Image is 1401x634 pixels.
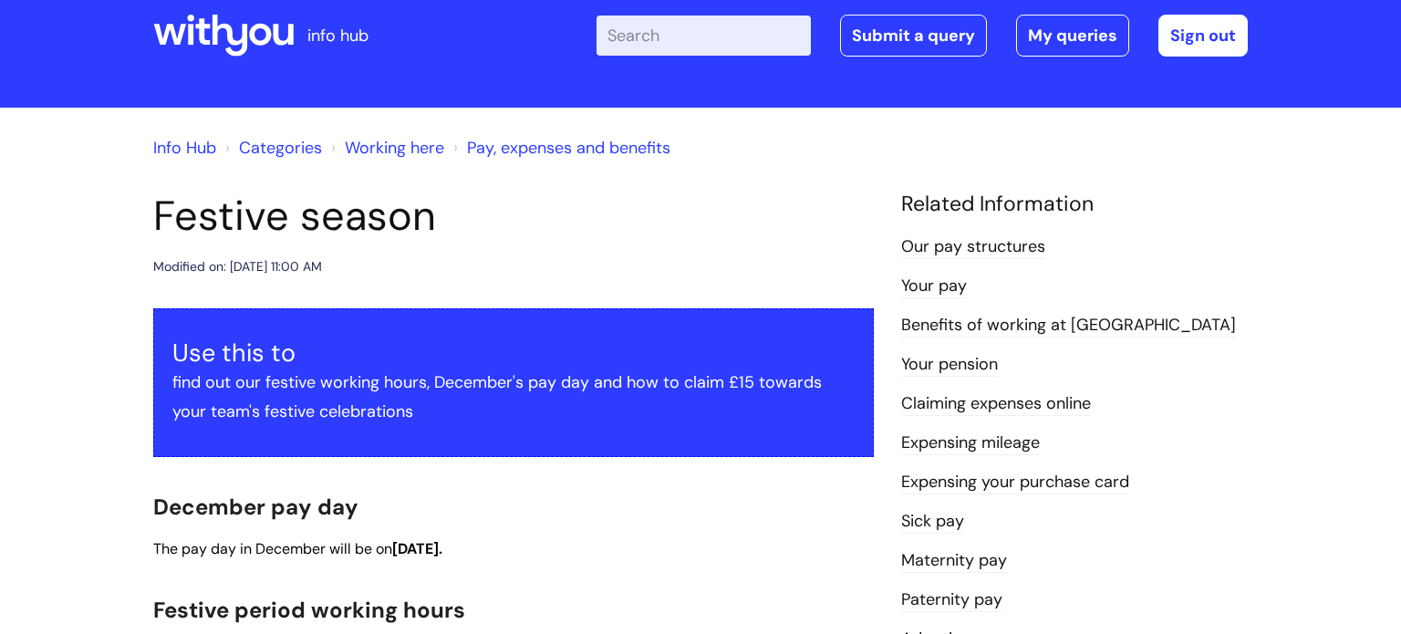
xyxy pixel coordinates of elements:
p: info hub [307,21,368,50]
li: Pay, expenses and benefits [449,133,670,162]
span: December pay day [153,493,358,521]
span: Festive period working hours [153,596,465,624]
a: Pay, expenses and benefits [467,137,670,159]
a: Expensing your purchase card [901,471,1129,494]
div: | - [597,15,1248,57]
h1: Festive season [153,192,874,241]
h4: Related Information [901,192,1248,217]
a: Working here [345,137,444,159]
a: Expensing mileage [901,431,1040,455]
a: Sign out [1158,15,1248,57]
div: Modified on: [DATE] 11:00 AM [153,255,322,278]
a: Benefits of working at [GEOGRAPHIC_DATA] [901,314,1236,338]
li: Solution home [221,133,322,162]
a: Your pension [901,353,998,377]
li: Working here [327,133,444,162]
input: Search [597,16,811,56]
p: find out our festive working hours, December's pay day and how to claim £15 towards your team's f... [172,368,855,427]
span: The pay day in December will be on [153,539,450,558]
a: Maternity pay [901,549,1007,573]
a: Submit a query [840,15,987,57]
h3: Use this to [172,338,855,368]
a: Categories [239,137,322,159]
a: Your pay [901,275,967,298]
strong: [DATE]. [392,539,442,558]
a: Info Hub [153,137,216,159]
a: Sick pay [901,510,964,534]
a: Paternity pay [901,588,1002,612]
a: Claiming expenses online [901,392,1091,416]
a: Our pay structures [901,235,1045,259]
a: My queries [1016,15,1129,57]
